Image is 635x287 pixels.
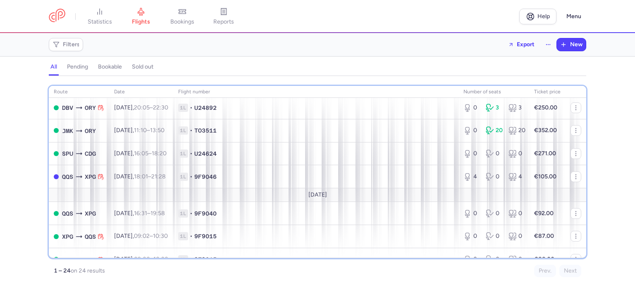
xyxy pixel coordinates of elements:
[114,232,168,240] span: [DATE],
[519,9,556,24] a: Help
[134,150,148,157] time: 16:05
[194,255,217,263] span: 9F9015
[194,126,217,135] span: TO3511
[134,173,148,180] time: 18:01
[508,209,524,218] div: 0
[463,232,479,240] div: 0
[534,210,554,217] strong: €92.00
[134,104,150,111] time: 20:05
[134,232,150,240] time: 09:02
[62,149,73,158] span: SPU
[134,127,165,134] span: –
[50,63,57,71] h4: all
[88,18,112,26] span: statistics
[178,255,188,263] span: 1L
[134,173,166,180] span: –
[134,232,168,240] span: –
[153,256,168,263] time: 10:30
[194,173,217,181] span: 9F9046
[463,255,479,263] div: 0
[486,126,501,135] div: 20
[173,86,458,98] th: Flight number
[134,256,168,263] span: –
[486,104,501,112] div: 3
[508,255,524,263] div: 0
[132,18,150,26] span: flights
[534,256,554,263] strong: €88.00
[508,173,524,181] div: 4
[85,172,96,181] span: XPG
[463,126,479,135] div: 0
[561,9,586,24] button: Menu
[190,209,193,218] span: •
[486,255,501,263] div: 0
[134,210,165,217] span: –
[190,255,193,263] span: •
[203,7,244,26] a: reports
[486,209,501,218] div: 0
[557,38,586,51] button: New
[114,210,165,217] span: [DATE],
[508,126,524,135] div: 20
[178,149,188,158] span: 1L
[134,256,150,263] time: 09:00
[486,232,501,240] div: 0
[134,104,168,111] span: –
[534,232,554,240] strong: €87.00
[458,86,529,98] th: number of seats
[170,18,194,26] span: bookings
[178,126,188,135] span: 1L
[71,267,105,274] span: on 24 results
[508,232,524,240] div: 0
[190,104,193,112] span: •
[537,13,550,19] span: Help
[134,150,167,157] span: –
[109,86,173,98] th: date
[114,256,168,263] span: [DATE],
[62,172,73,181] span: QQS
[178,104,188,112] span: 1L
[534,173,556,180] strong: €105.00
[150,210,165,217] time: 19:58
[486,149,501,158] div: 0
[49,38,83,51] button: Filters
[570,41,582,48] span: New
[178,209,188,218] span: 1L
[114,150,167,157] span: [DATE],
[62,255,73,264] span: XPG
[559,265,581,277] button: Next
[152,150,167,157] time: 18:20
[194,149,217,158] span: U24624
[529,86,566,98] th: Ticket price
[150,127,165,134] time: 13:50
[178,173,188,181] span: 1L
[114,127,165,134] span: [DATE],
[190,126,193,135] span: •
[503,38,540,51] button: Export
[486,173,501,181] div: 0
[190,149,193,158] span: •
[134,127,147,134] time: 11:10
[120,7,162,26] a: flights
[534,127,557,134] strong: €352.00
[67,63,88,71] h4: pending
[534,104,557,111] strong: €250.00
[79,7,120,26] a: statistics
[114,104,168,111] span: [DATE],
[308,192,327,198] span: [DATE]
[517,41,535,47] span: Export
[62,103,73,112] span: DBV
[190,232,193,240] span: •
[49,9,65,24] a: CitizenPlane red outlined logo
[194,232,217,240] span: 9F9015
[162,7,203,26] a: bookings
[508,149,524,158] div: 0
[85,232,96,241] span: QQS
[463,104,479,112] div: 0
[114,173,166,180] span: [DATE],
[153,104,168,111] time: 22:30
[85,103,96,112] span: ORY
[62,232,73,241] span: XPG
[508,104,524,112] div: 3
[85,149,96,158] span: CDG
